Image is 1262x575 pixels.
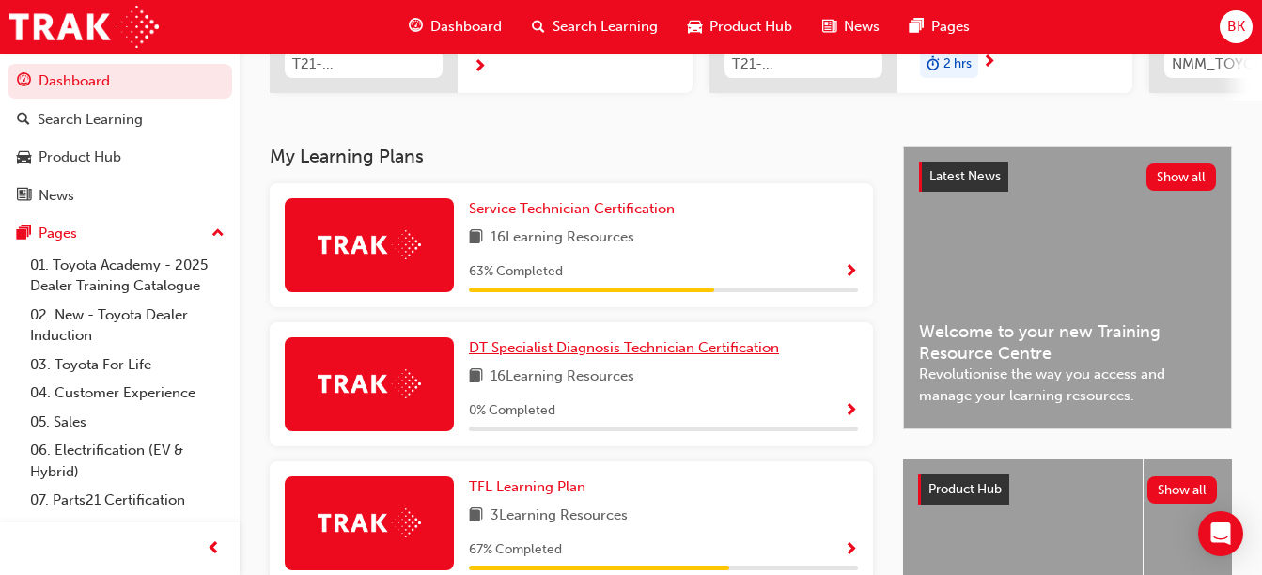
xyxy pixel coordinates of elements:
span: pages-icon [910,15,924,39]
span: news-icon [822,15,836,39]
a: Product Hub [8,140,232,175]
span: 16 Learning Resources [491,365,634,389]
a: TFL Learning Plan [469,476,593,498]
button: Show Progress [844,260,858,284]
a: car-iconProduct Hub [673,8,807,46]
button: Show all [1146,163,1217,191]
button: Show Progress [844,399,858,423]
span: 67 % Completed [469,539,562,561]
img: Trak [318,369,421,398]
div: Open Intercom Messenger [1198,511,1243,556]
div: News [39,185,74,207]
span: DT Specialist Diagnosis Technician Certification [469,339,779,356]
a: 04. Customer Experience [23,379,232,408]
span: up-icon [211,222,225,246]
a: News [8,179,232,213]
a: Product HubShow all [918,474,1217,505]
a: 05. Sales [23,408,232,437]
a: Latest NewsShow allWelcome to your new Training Resource CentreRevolutionise the way you access a... [903,146,1232,429]
span: 3 Learning Resources [491,505,628,528]
span: Revolutionise the way you access and manage your learning resources. [919,364,1216,406]
span: 0 % Completed [469,400,555,422]
a: news-iconNews [807,8,895,46]
img: Trak [9,6,159,48]
span: car-icon [17,149,31,166]
span: Dashboard [430,16,502,38]
span: Show Progress [844,542,858,559]
button: Pages [8,216,232,251]
span: 63 % Completed [469,261,563,283]
a: search-iconSearch Learning [517,8,673,46]
div: Pages [39,223,77,244]
span: 2 hrs [943,54,972,75]
a: 08. Service Training [23,515,232,544]
a: guage-iconDashboard [394,8,517,46]
span: guage-icon [17,73,31,90]
span: Search Learning [553,16,658,38]
img: Trak [318,230,421,259]
a: 02. New - Toyota Dealer Induction [23,301,232,350]
span: book-icon [469,226,483,250]
span: news-icon [17,188,31,205]
a: 07. Parts21 Certification [23,486,232,515]
span: Latest News [929,168,1001,184]
span: pages-icon [17,225,31,242]
a: Dashboard [8,64,232,99]
span: Product Hub [709,16,792,38]
span: guage-icon [409,15,423,39]
span: search-icon [17,112,30,129]
span: book-icon [469,505,483,528]
span: 16 Learning Resources [491,226,634,250]
h3: My Learning Plans [270,146,873,167]
div: Search Learning [38,109,143,131]
a: 03. Toyota For Life [23,350,232,380]
a: Search Learning [8,102,232,137]
img: Trak [318,508,421,537]
span: search-icon [532,15,545,39]
span: Show Progress [844,403,858,420]
a: Latest NewsShow all [919,162,1216,192]
button: BK [1220,10,1253,43]
button: Show all [1147,476,1218,504]
span: News [844,16,880,38]
span: Service Technician Certification [469,200,675,217]
a: 06. Electrification (EV & Hybrid) [23,436,232,486]
span: next-icon [982,54,996,71]
span: T21-FOD_HVIS_PREREQ [732,54,875,75]
button: Show Progress [844,538,858,562]
a: Service Technician Certification [469,198,682,220]
a: 01. Toyota Academy - 2025 Dealer Training Catalogue [23,251,232,301]
a: DT Specialist Diagnosis Technician Certification [469,337,787,359]
span: next-icon [473,59,487,76]
span: TFL Learning Plan [469,478,585,495]
span: car-icon [688,15,702,39]
span: book-icon [469,365,483,389]
span: Show Progress [844,264,858,281]
div: Product Hub [39,147,121,168]
span: duration-icon [927,53,940,77]
span: Pages [931,16,970,38]
span: T21-STCHS_PRE_READ [292,54,435,75]
a: pages-iconPages [895,8,985,46]
button: DashboardSearch LearningProduct HubNews [8,60,232,216]
span: BK [1227,16,1245,38]
span: prev-icon [207,537,221,561]
span: Welcome to your new Training Resource Centre [919,321,1216,364]
span: Product Hub [928,481,1002,497]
